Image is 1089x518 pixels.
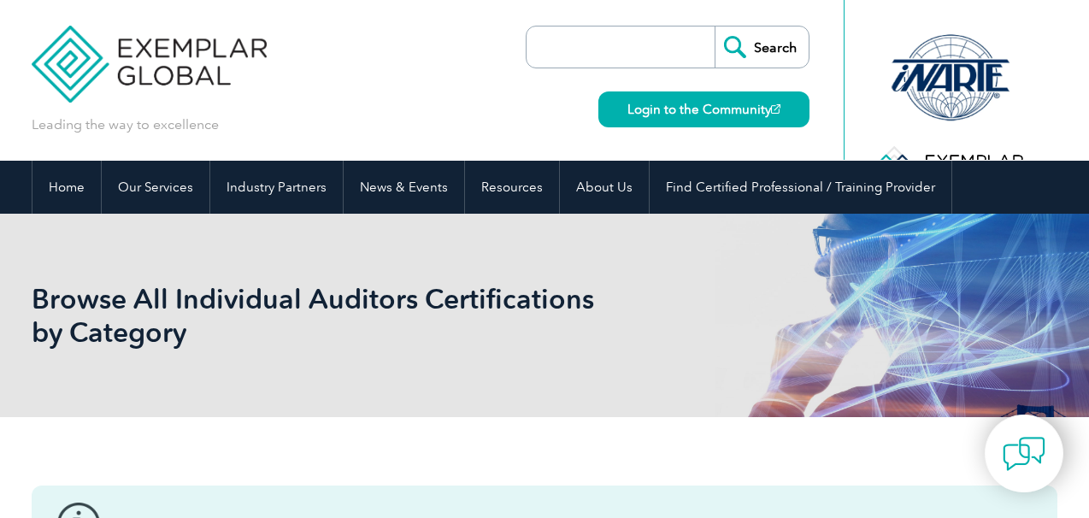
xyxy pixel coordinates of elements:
p: Leading the way to excellence [32,115,219,134]
a: About Us [560,161,649,214]
a: News & Events [344,161,464,214]
a: Find Certified Professional / Training Provider [650,161,951,214]
a: Industry Partners [210,161,343,214]
img: contact-chat.png [1003,433,1045,475]
a: Our Services [102,161,209,214]
a: Login to the Community [598,91,809,127]
img: open_square.png [771,104,780,114]
input: Search [715,26,809,68]
a: Home [32,161,101,214]
h1: Browse All Individual Auditors Certifications by Category [32,282,688,349]
a: Resources [465,161,559,214]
